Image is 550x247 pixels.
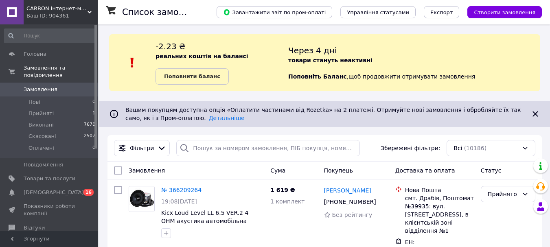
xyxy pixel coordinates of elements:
span: Замовлення [129,167,165,174]
h1: Список замовлень [122,7,205,17]
button: Експорт [424,6,460,18]
span: Управління статусами [347,9,409,15]
div: , щоб продовжити отримувати замовлення [288,41,540,85]
div: Нова Пошта [405,186,474,194]
span: 1 комплект [270,198,305,205]
span: Відгуки [24,224,45,232]
div: Ваш ID: 904361 [26,12,98,20]
span: Виконані [28,121,54,129]
span: Товари та послуги [24,175,75,182]
a: № 366209264 [161,187,202,193]
button: Завантажити звіт по пром-оплаті [217,6,332,18]
span: Cума [270,167,285,174]
span: 1 [92,110,95,117]
span: Через 4 дні [288,46,337,55]
span: 19:08[DATE] [161,198,197,205]
span: Покупець [324,167,353,174]
span: 0 [92,98,95,106]
b: Поповніть Баланс [288,73,347,80]
button: Управління статусами [340,6,416,18]
a: Фото товару [129,186,155,212]
span: Збережені фільтри: [381,144,440,152]
span: CARBON інтернет-магазин автоаксесуарів [26,5,88,12]
span: Фільтри [130,144,154,152]
span: Завантажити звіт по пром-оплаті [223,9,326,16]
span: Вашим покупцям доступна опція «Оплатити частинами від Rozetka» на 2 платежі. Отримуйте нові замов... [125,107,521,121]
div: Прийнято [488,190,519,199]
span: (10186) [464,145,486,151]
span: Прийняті [28,110,54,117]
a: Kicx Loud Level LL 6.5 VER.2 4 OHM акустика автомобільна [161,210,248,224]
input: Пошук за номером замовлення, ПІБ покупця, номером телефону, Email, номером накладної [176,140,360,156]
a: Детальніше [209,115,245,121]
span: 1 619 ₴ [270,187,295,193]
span: [PHONE_NUMBER] [324,199,376,205]
b: реальних коштів на балансі [156,53,248,59]
span: Статус [481,167,502,174]
span: Показники роботи компанії [24,203,75,217]
span: 2507 [84,133,95,140]
div: смт. Драбів, Поштомат №39935: вул. [STREET_ADDRESS], в клієнтській зоні відділення №1 [405,194,474,235]
a: Створити замовлення [459,9,542,15]
span: Скасовані [28,133,56,140]
span: Експорт [430,9,453,15]
button: Створити замовлення [467,6,542,18]
span: Без рейтингу [332,212,373,218]
span: Повідомлення [24,161,63,168]
span: 7678 [84,121,95,129]
b: Поповнити баланс [164,73,220,79]
img: Фото товару [129,186,154,212]
input: Пошук [4,28,96,43]
span: Створити замовлення [474,9,535,15]
span: Головна [24,50,46,58]
span: Доставка та оплата [395,167,455,174]
a: [PERSON_NAME] [324,186,371,195]
span: 0 [92,144,95,152]
a: Поповнити баланс [156,68,229,85]
span: 16 [83,189,94,196]
span: Замовлення та повідомлення [24,64,98,79]
span: Оплачені [28,144,54,152]
span: Всі [454,144,462,152]
span: Замовлення [24,86,57,93]
b: товари стануть неактивні [288,57,373,63]
span: Нові [28,98,40,106]
img: :exclamation: [126,57,138,69]
span: [DEMOGRAPHIC_DATA] [24,189,84,196]
span: -2.23 ₴ [156,42,186,51]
